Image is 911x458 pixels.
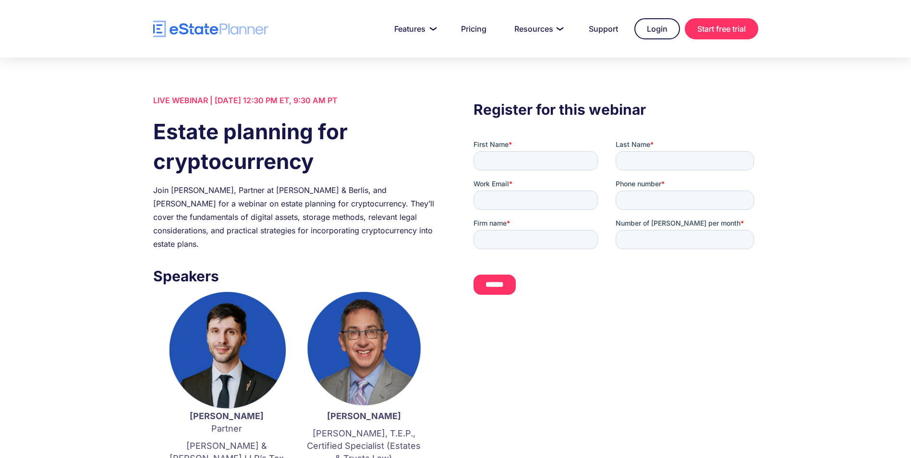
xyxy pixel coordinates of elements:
[190,411,264,421] strong: [PERSON_NAME]
[577,19,630,38] a: Support
[449,19,498,38] a: Pricing
[685,18,758,39] a: Start free trial
[503,19,572,38] a: Resources
[168,410,286,435] p: Partner
[327,411,401,421] strong: [PERSON_NAME]
[474,140,758,303] iframe: Form 0
[153,94,437,107] div: LIVE WEBINAR | [DATE] 12:30 PM ET, 9:30 AM PT
[153,21,268,37] a: home
[153,117,437,176] h1: Estate planning for cryptocurrency
[153,183,437,251] div: Join [PERSON_NAME], Partner at [PERSON_NAME] & Berlis, and [PERSON_NAME] for a webinar on estate ...
[153,265,437,287] h3: Speakers
[474,98,758,121] h3: Register for this webinar
[383,19,445,38] a: Features
[634,18,680,39] a: Login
